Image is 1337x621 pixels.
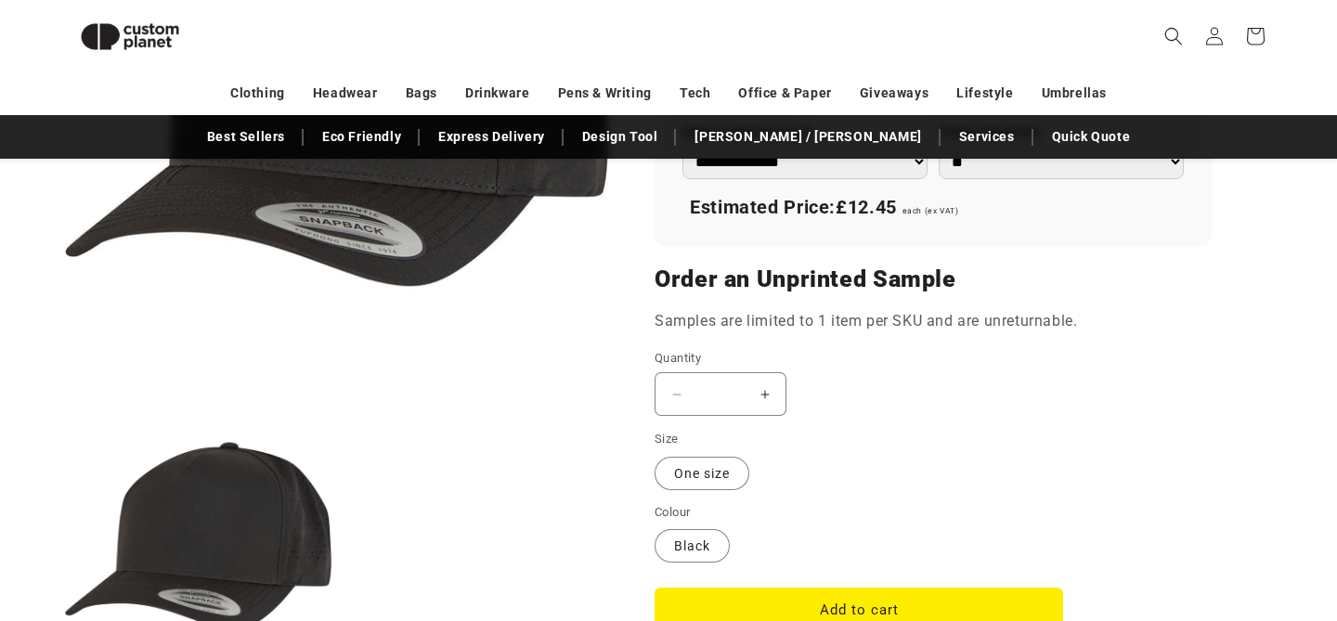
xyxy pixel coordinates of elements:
a: Best Sellers [198,121,294,153]
a: Giveaways [860,77,928,110]
a: Eco Friendly [313,121,410,153]
div: Estimated Price: [682,188,1184,227]
p: Samples are limited to 1 item per SKU and are unreturnable. [655,308,1212,335]
a: [PERSON_NAME] / [PERSON_NAME] [685,121,930,153]
legend: Size [655,430,681,448]
span: £12.45 [836,196,897,218]
label: Quantity [655,349,1063,368]
a: Bags [406,77,437,110]
legend: Colour [655,503,692,522]
a: Design Tool [573,121,668,153]
label: One size [655,457,749,490]
summary: Search [1153,16,1194,57]
a: Quick Quote [1043,121,1140,153]
img: Custom Planet [65,7,195,66]
a: Drinkware [465,77,529,110]
a: Clothing [230,77,285,110]
a: Tech [680,77,710,110]
a: Headwear [313,77,378,110]
span: each (ex VAT) [902,206,959,215]
a: Office & Paper [738,77,831,110]
label: Black [655,529,730,563]
a: Pens & Writing [558,77,652,110]
a: Services [950,121,1024,153]
iframe: Chat Widget [1019,420,1337,621]
a: Umbrellas [1042,77,1107,110]
a: Express Delivery [429,121,554,153]
h2: Order an Unprinted Sample [655,265,1212,294]
a: Lifestyle [956,77,1013,110]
